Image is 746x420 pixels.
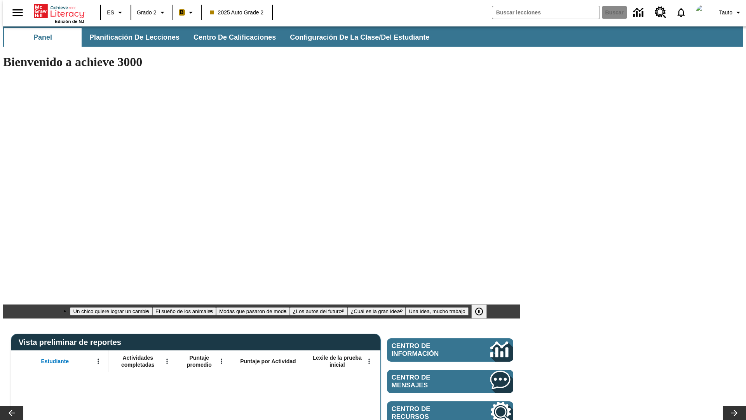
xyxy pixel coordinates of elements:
[6,1,29,24] button: Abrir el menú lateral
[696,5,711,20] img: avatar image
[719,9,732,17] span: Tauto
[152,307,216,315] button: Diapositiva 2 El sueño de los animales
[83,28,186,47] button: Planificación de lecciones
[137,9,157,17] span: Grado 2
[471,304,495,318] div: Pausar
[70,307,152,315] button: Diapositiva 1 Un chico quiere lograr un cambio
[3,26,743,47] div: Subbarra de navegación
[406,307,468,315] button: Diapositiva 6 Una idea, mucho trabajo
[161,355,173,367] button: Abrir menú
[392,342,464,358] span: Centro de información
[103,5,128,19] button: Lenguaje: ES, Selecciona un idioma
[492,6,600,19] input: Buscar campo
[107,9,114,17] span: ES
[629,2,650,23] a: Centro de información
[290,307,348,315] button: Diapositiva 4 ¿Los autos del futuro?
[387,370,513,393] a: Centro de mensajes
[55,19,84,24] span: Edición de NJ
[210,9,264,17] span: 2025 Auto Grade 2
[3,28,436,47] div: Subbarra de navegación
[34,3,84,24] div: Portada
[187,28,282,47] button: Centro de calificaciones
[4,28,82,47] button: Panel
[716,5,746,19] button: Perfil/Configuración
[216,355,227,367] button: Abrir menú
[471,304,487,318] button: Pausar
[216,307,289,315] button: Diapositiva 3 Modas que pasaron de moda
[347,307,406,315] button: Diapositiva 5 ¿Cuál es la gran idea?
[691,2,716,23] button: Escoja un nuevo avatar
[671,2,691,23] a: Notificaciones
[193,33,276,42] span: Centro de calificaciones
[240,358,296,365] span: Puntaje por Actividad
[181,354,218,368] span: Puntaje promedio
[650,2,671,23] a: Centro de recursos, Se abrirá en una pestaña nueva.
[387,338,513,362] a: Centro de información
[34,3,84,19] a: Portada
[180,7,184,17] span: B
[112,354,164,368] span: Actividades completadas
[284,28,436,47] button: Configuración de la clase/del estudiante
[363,355,375,367] button: Abrir menú
[309,354,366,368] span: Lexile de la prueba inicial
[392,374,467,389] span: Centro de mensajes
[134,5,170,19] button: Grado: Grado 2, Elige un grado
[290,33,429,42] span: Configuración de la clase/del estudiante
[41,358,69,365] span: Estudiante
[3,55,520,69] h1: Bienvenido a achieve 3000
[89,33,180,42] span: Planificación de lecciones
[723,406,746,420] button: Carrusel de lecciones, seguir
[33,33,52,42] span: Panel
[19,338,125,347] span: Vista preliminar de reportes
[92,355,104,367] button: Abrir menú
[176,5,199,19] button: Boost El color de la clase es anaranjado claro. Cambiar el color de la clase.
